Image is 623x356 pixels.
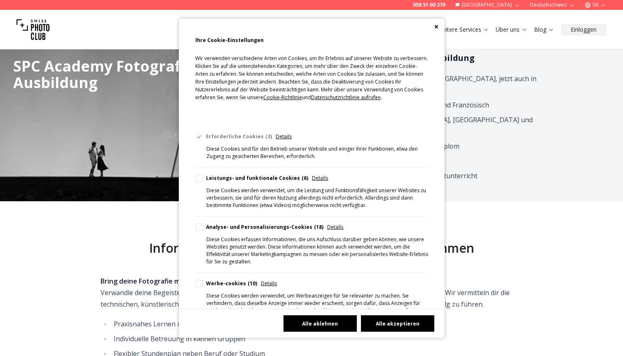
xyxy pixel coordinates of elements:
div: Diese Cookies erfassen Informationen, die uns Aufschluss darüber geben können, wie unsere Website... [206,236,428,265]
span: Details [276,133,292,140]
div: Diese Cookies sind für den Betrieb unserer Website und einiger ihrer Funktionen, etwa den Zugang ... [206,145,428,160]
span: Cookie-Richtlinie [263,94,302,101]
div: Analyse- und Personalisierungs-Cookies [206,223,324,231]
div: Erforderliche Cookies [206,133,272,140]
div: 10 [248,280,257,287]
button: Close [434,25,438,29]
div: Diese Cookies werden verwendet, um die Leistung und Funktionsfähigkeit unserer Websites zu verbes... [206,187,428,209]
div: Leistungs- und funktionale Cookies [206,175,309,182]
h2: Ihre Cookie-Einstellungen [195,35,428,46]
p: Wir verwenden verschiedene Arten von Cookies, um Ihr Erlebnis auf unserer Website zu verbessern. ... [195,54,428,114]
span: Datenschutzrichtlinie aufrufen [311,94,381,101]
span: Details [312,175,328,182]
div: Diese Cookies werden verwendet, um Werbeanzeigen für Sie relevanter zu machen. Sie verhindern, da... [206,292,428,322]
div: Werbe-cookies [206,280,258,287]
div: 3 [265,133,272,140]
div: Cookie Consent Preferences [179,19,445,338]
button: Alle akzeptieren [361,315,434,332]
div: 18 [314,223,323,231]
span: Details [327,223,343,231]
span: Details [261,280,277,287]
div: 6 [302,175,308,182]
button: Alle ablehnen [283,315,357,332]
